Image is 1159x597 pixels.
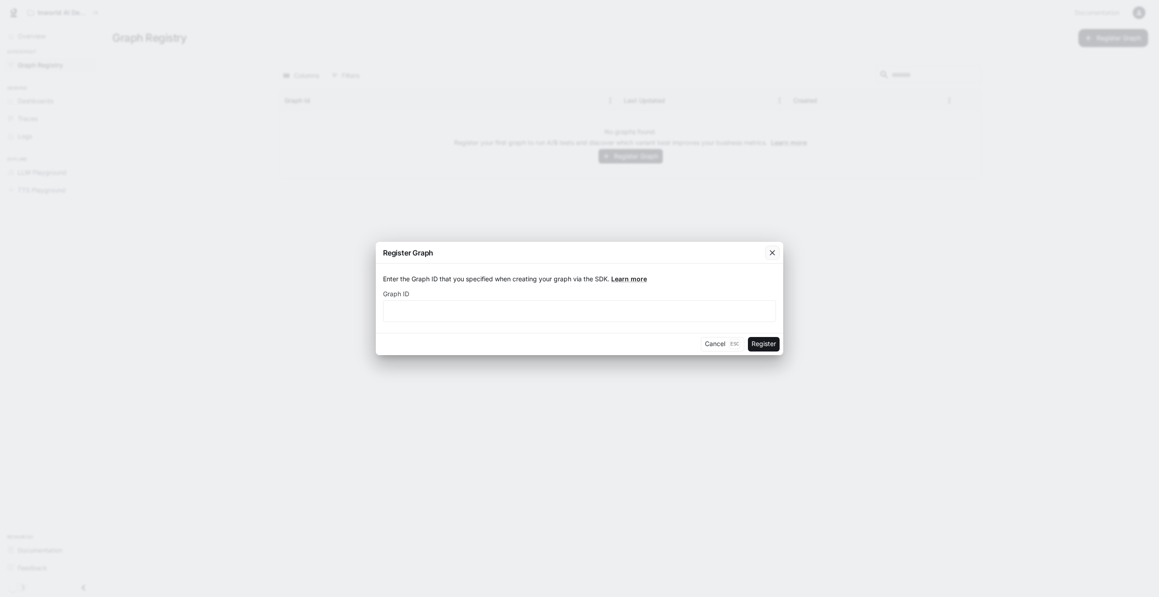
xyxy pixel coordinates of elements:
[701,337,744,351] button: CancelEsc
[383,274,776,284] p: Enter the Graph ID that you specified when creating your graph via the SDK.
[748,337,780,351] button: Register
[383,291,409,297] p: Graph ID
[729,339,740,349] p: Esc
[383,247,433,258] p: Register Graph
[611,275,647,283] a: Learn more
